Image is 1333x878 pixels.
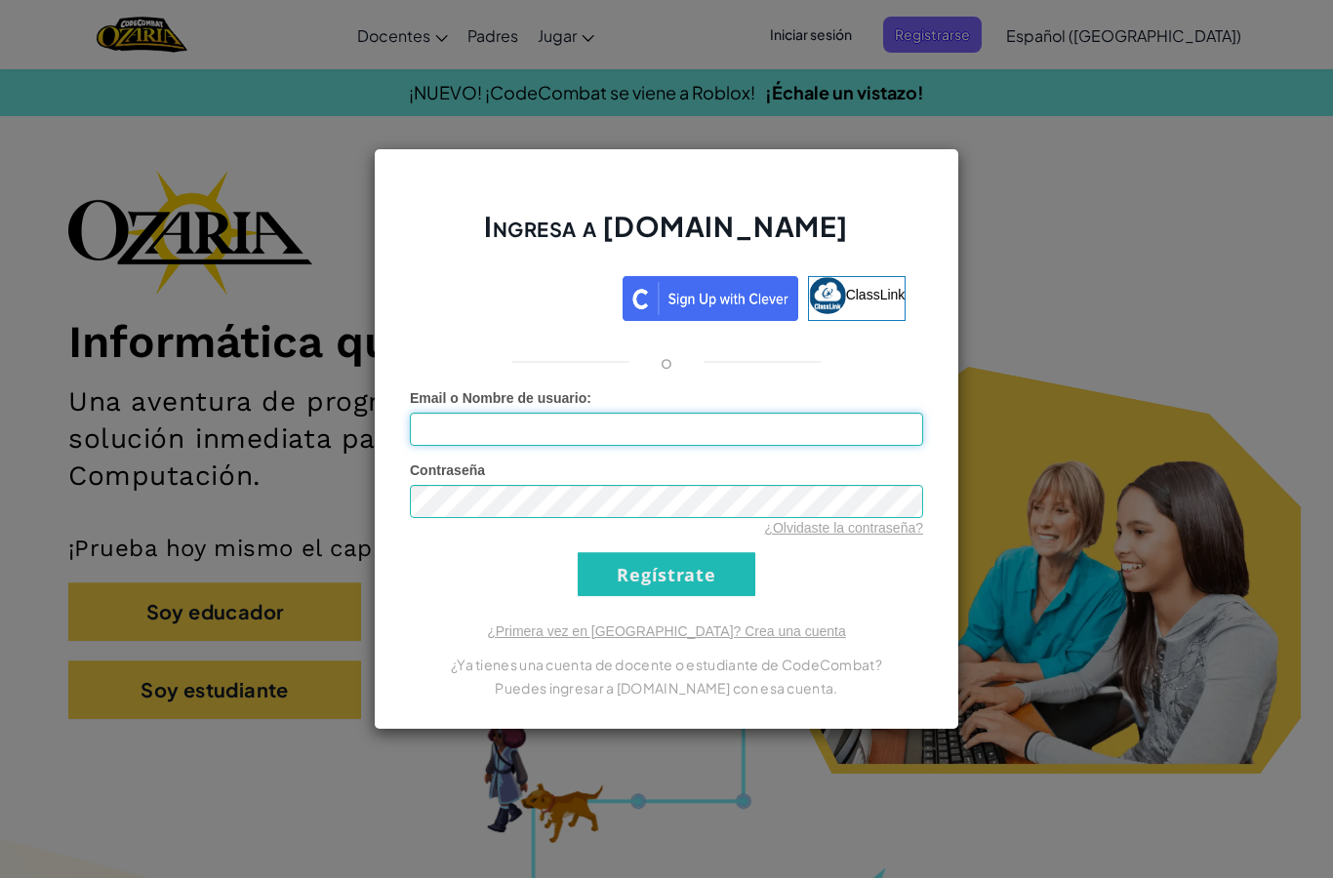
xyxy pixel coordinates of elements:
h2: Ingresa a [DOMAIN_NAME] [410,208,923,264]
a: ¿Olvidaste la contraseña? [764,520,923,536]
span: ClassLink [846,287,906,302]
div: Acceder con Google. Se abre en una pestaña nueva [427,274,613,317]
img: clever_sso_button@2x.png [623,276,798,321]
a: ¿Primera vez en [GEOGRAPHIC_DATA]? Crea una cuenta [487,623,846,639]
iframe: Botón de Acceder con Google [418,274,623,317]
img: classlink-logo-small.png [809,277,846,314]
a: Acceder con Google. Se abre en una pestaña nueva [427,276,613,321]
span: Contraseña [410,462,485,478]
input: Regístrate [578,552,755,596]
p: ¿Ya tienes una cuenta de docente o estudiante de CodeCombat? [410,653,923,676]
p: o [661,350,672,374]
span: Email o Nombre de usuario [410,390,586,406]
label: : [410,388,591,408]
p: Puedes ingresar a [DOMAIN_NAME] con esa cuenta. [410,676,923,699]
